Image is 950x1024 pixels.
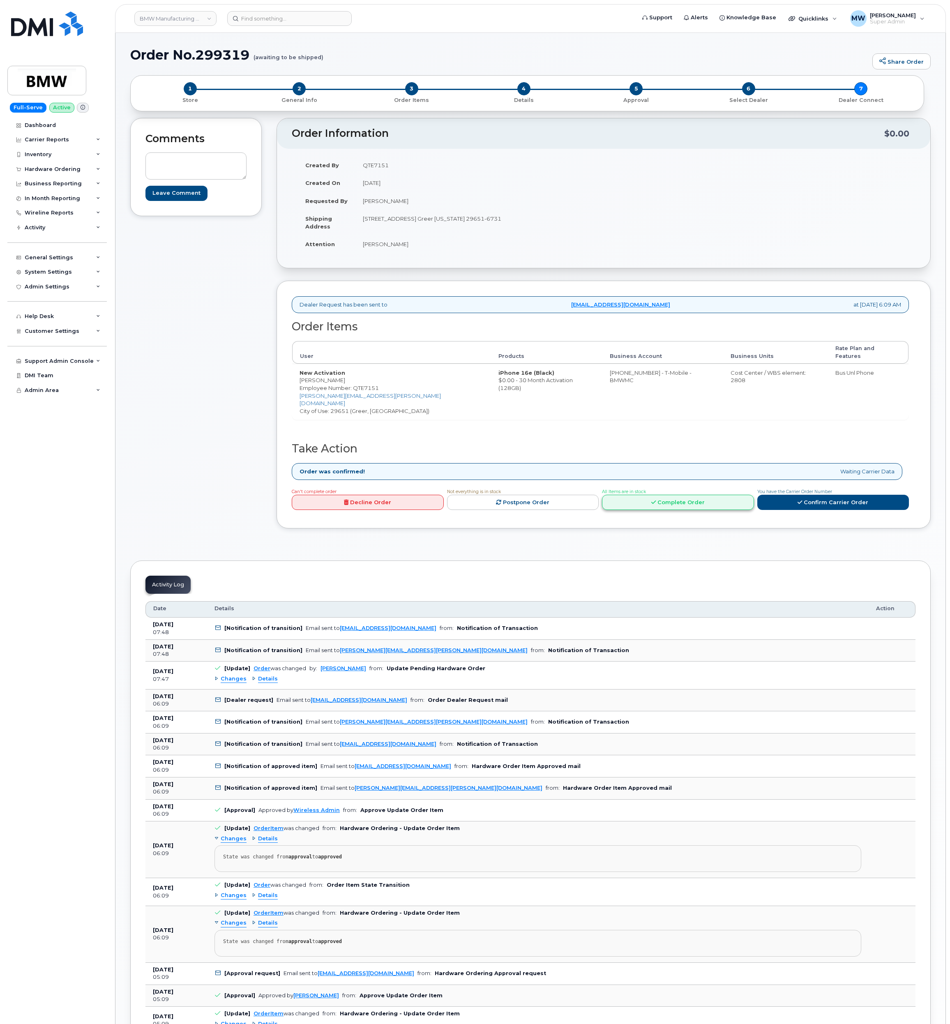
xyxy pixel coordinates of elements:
[491,341,602,364] th: Products
[288,939,312,944] strong: approval
[254,882,306,888] div: was changed
[254,48,323,60] small: (awaiting to be shipped)
[223,854,853,860] div: State was changed from to
[884,126,909,141] div: $0.00
[224,665,250,671] b: [Update]
[224,992,255,999] b: [Approval]
[300,392,441,407] a: [PERSON_NAME][EMAIL_ADDRESS][PERSON_NAME][DOMAIN_NAME]
[359,97,464,104] p: Order Items
[292,321,909,333] h2: Order Items
[292,443,909,455] h2: Take Action
[254,910,319,916] div: was changed
[696,97,801,104] p: Select Dealer
[340,825,460,831] b: Hardware Ordering - Update Order Item
[224,625,302,631] b: [Notification of transition]
[323,910,337,916] span: from:
[224,697,273,703] b: [Dealer request]
[153,737,173,743] b: [DATE]
[340,741,436,747] a: [EMAIL_ADDRESS][DOMAIN_NAME]
[224,763,317,769] b: [Notification of approved item]
[153,973,200,981] div: 05:09
[440,625,454,631] span: from:
[153,621,173,627] b: [DATE]
[153,650,200,658] div: 07:48
[340,625,436,631] a: [EMAIL_ADDRESS][DOMAIN_NAME]
[293,82,306,95] span: 2
[471,97,576,104] p: Details
[153,766,200,774] div: 06:09
[343,807,357,813] span: from:
[321,763,451,769] div: Email sent to
[355,235,597,253] td: [PERSON_NAME]
[300,369,345,376] strong: New Activation
[254,665,306,671] div: was changed
[602,489,646,494] span: All Items are in stock
[517,82,530,95] span: 4
[369,665,383,671] span: from:
[224,1010,250,1017] b: [Update]
[130,48,868,62] h1: Order No.299319
[491,364,602,420] td: $0.00 - 30 Month Activation (128GB)
[309,665,317,671] span: by:
[153,885,173,891] b: [DATE]
[292,341,491,364] th: User
[224,882,250,888] b: [Update]
[258,835,278,843] span: Details
[306,719,528,725] div: Email sent to
[435,970,546,976] b: Hardware Ordering Approval request
[221,892,247,899] span: Changes
[318,854,342,860] strong: approved
[723,341,828,364] th: Business Units
[153,643,173,650] b: [DATE]
[300,468,365,475] strong: Order was confirmed!
[221,919,247,927] span: Changes
[731,369,821,384] div: Cost Center / WBS element: 2808
[309,882,323,888] span: from:
[153,803,173,810] b: [DATE]
[153,715,173,721] b: [DATE]
[428,697,508,703] b: Order Dealer Request mail
[360,807,443,813] b: Approve Update Order Item
[145,186,208,201] input: Leave Comment
[292,489,337,494] span: Can't complete order
[828,364,908,420] td: Bus Unl Phone
[258,919,278,927] span: Details
[254,665,270,671] a: Order
[355,763,451,769] a: [EMAIL_ADDRESS][DOMAIN_NAME]
[153,722,200,730] div: 06:09
[457,625,538,631] b: Notification of Transaction
[300,385,379,391] span: Employee Number: QTE7151
[153,842,173,849] b: [DATE]
[571,301,670,309] a: [EMAIL_ADDRESS][DOMAIN_NAME]
[340,719,528,725] a: [PERSON_NAME][EMAIL_ADDRESS][PERSON_NAME][DOMAIN_NAME]
[153,668,173,674] b: [DATE]
[224,741,302,747] b: [Notification of transition]
[277,697,407,703] div: Email sent to
[305,241,335,247] strong: Attention
[757,495,909,510] a: Confirm Carrier Order
[321,785,542,791] div: Email sent to
[306,741,436,747] div: Email sent to
[223,939,853,945] div: State was changed from to
[184,82,197,95] span: 1
[254,1010,284,1017] a: OrderItem
[340,647,528,653] a: [PERSON_NAME][EMAIL_ADDRESS][PERSON_NAME][DOMAIN_NAME]
[305,215,332,230] strong: Shipping Address
[292,463,902,480] div: Waiting Carrier Data
[318,970,414,976] a: [EMAIL_ADDRESS][DOMAIN_NAME]
[305,180,340,186] strong: Created On
[306,647,528,653] div: Email sent to
[293,807,340,813] a: Wireless Admin
[224,807,255,813] b: [Approval]
[355,174,597,192] td: [DATE]
[153,850,200,857] div: 06:09
[602,364,723,420] td: [PHONE_NUMBER] - T-Mobile - BMWMC
[692,95,805,104] a: 6 Select Dealer
[355,95,468,104] a: 3 Order Items
[254,910,284,916] a: OrderItem
[742,82,755,95] span: 6
[214,605,234,612] span: Details
[224,825,250,831] b: [Update]
[602,495,754,510] a: Complete Order
[531,719,545,725] span: from:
